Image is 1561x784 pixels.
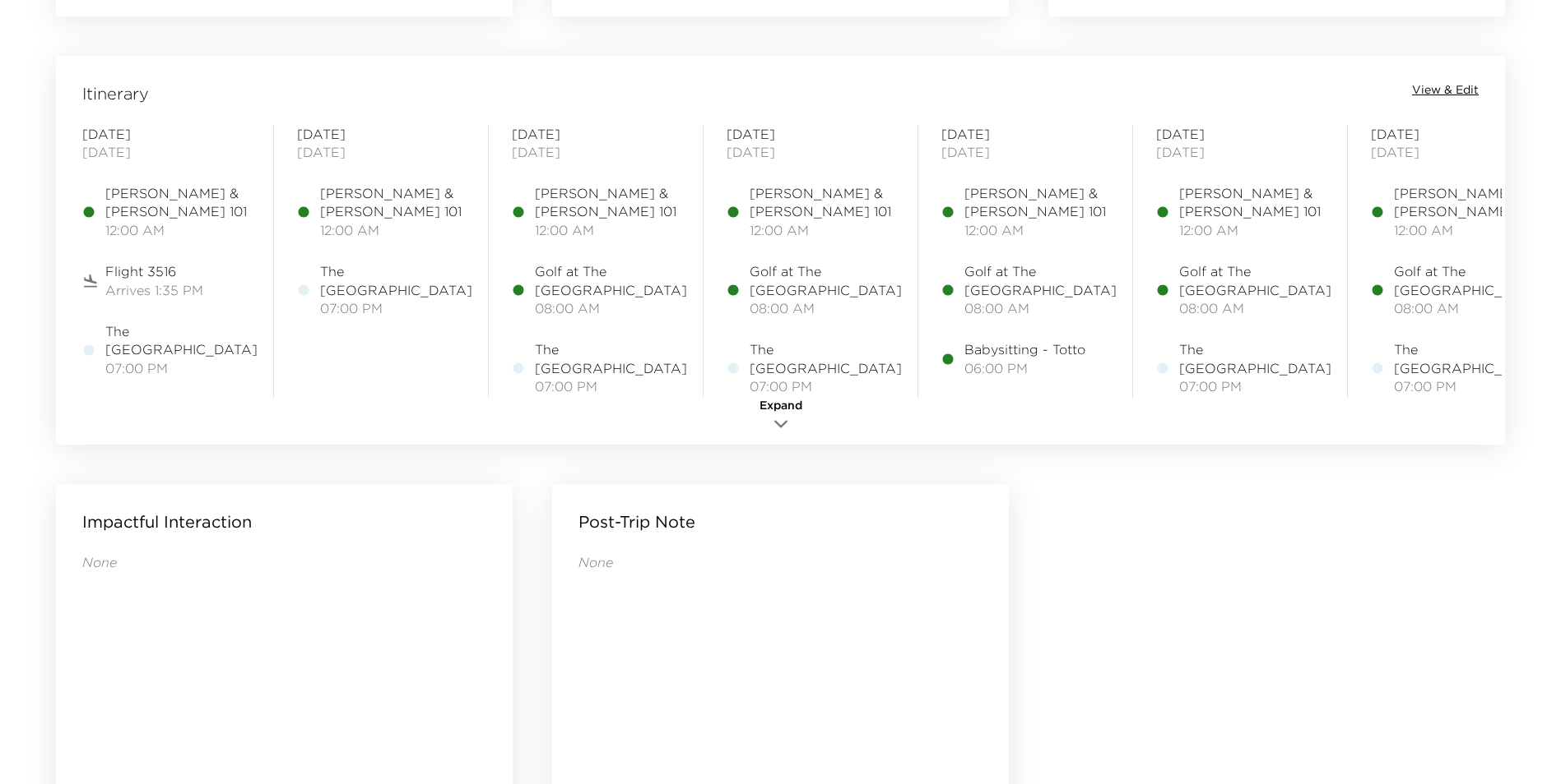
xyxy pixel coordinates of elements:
span: [DATE] [297,125,465,143]
span: [DATE] [941,143,1109,161]
span: Itinerary [82,82,149,105]
span: Golf at The [GEOGRAPHIC_DATA] [535,262,687,299]
span: Golf at The [GEOGRAPHIC_DATA] [1179,262,1331,299]
span: 12:00 AM [1179,221,1324,239]
span: [DATE] [82,143,250,161]
span: 12:00 AM [750,221,894,239]
span: The [GEOGRAPHIC_DATA] [535,340,687,377]
span: 12:00 AM [535,221,680,239]
span: 08:00 AM [964,299,1117,317]
span: 07:00 PM [1394,377,1546,395]
span: [DATE] [941,125,1109,143]
span: 12:00 AM [964,221,1109,239]
span: [DATE] [727,125,894,143]
span: 07:00 PM [750,377,902,395]
p: Impactful Interaction [82,510,252,533]
span: 12:00 AM [1394,221,1539,239]
span: [PERSON_NAME] & [PERSON_NAME] 101 [535,184,680,221]
span: 07:00 PM [1179,377,1331,395]
span: The [GEOGRAPHIC_DATA] [1394,340,1546,377]
span: Arrives 1:35 PM [105,281,203,299]
span: [PERSON_NAME] & [PERSON_NAME] 101 [964,184,1109,221]
span: Golf at The [GEOGRAPHIC_DATA] [750,262,902,299]
span: 12:00 AM [320,221,465,239]
span: The [GEOGRAPHIC_DATA] [105,322,258,359]
span: [DATE] [1156,125,1324,143]
p: None [82,553,486,571]
span: Expand [760,398,802,414]
span: 08:00 AM [750,299,902,317]
span: [PERSON_NAME] & [PERSON_NAME] 101 [320,184,465,221]
span: [PERSON_NAME] & [PERSON_NAME] 101 [750,184,894,221]
span: [DATE] [512,125,680,143]
span: The [GEOGRAPHIC_DATA] [750,340,902,377]
span: 06:00 PM [964,359,1085,377]
span: 08:00 AM [535,299,687,317]
span: [PERSON_NAME] & [PERSON_NAME] 101 [1394,184,1539,221]
button: Expand [740,398,822,436]
span: 08:00 AM [1394,299,1546,317]
p: Post-Trip Note [578,510,695,533]
span: Babysitting - Totto [964,340,1085,358]
span: Flight 3516 [105,262,203,280]
span: [DATE] [297,143,465,161]
span: [DATE] [82,125,250,143]
span: [DATE] [512,143,680,161]
span: 12:00 AM [105,221,250,239]
span: 07:00 PM [105,359,258,377]
span: 07:00 PM [320,299,472,317]
span: [DATE] [727,143,894,161]
span: [PERSON_NAME] & [PERSON_NAME] 101 [105,184,250,221]
span: [DATE] [1156,143,1324,161]
span: 08:00 AM [1179,299,1331,317]
span: Golf at The [GEOGRAPHIC_DATA] [964,262,1117,299]
span: The [GEOGRAPHIC_DATA] [1179,340,1331,377]
span: [DATE] [1371,125,1539,143]
span: Golf at The [GEOGRAPHIC_DATA] [1394,262,1546,299]
span: [DATE] [1371,143,1539,161]
span: [PERSON_NAME] & [PERSON_NAME] 101 [1179,184,1324,221]
span: The [GEOGRAPHIC_DATA] [320,262,472,299]
span: 07:00 PM [535,377,687,395]
button: View & Edit [1412,82,1479,99]
p: None [578,553,983,571]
